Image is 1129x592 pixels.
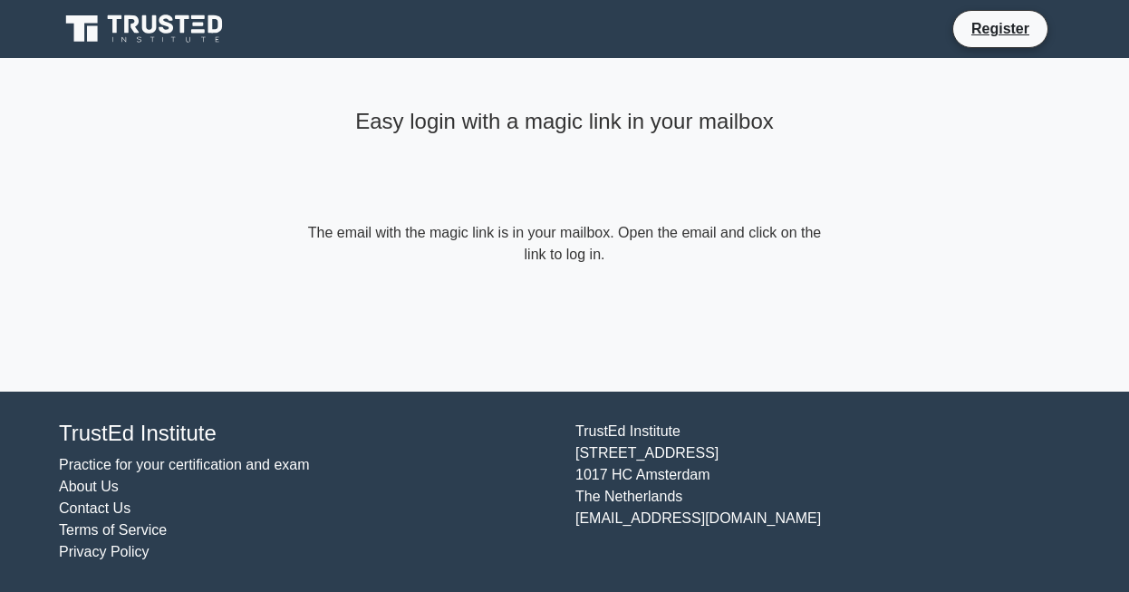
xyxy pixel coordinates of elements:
[59,500,130,516] a: Contact Us
[564,421,1081,563] div: TrustEd Institute [STREET_ADDRESS] 1017 HC Amsterdam The Netherlands [EMAIL_ADDRESS][DOMAIN_NAME]
[960,17,1040,40] a: Register
[304,222,825,266] form: The email with the magic link is in your mailbox. Open the email and click on the link to log in.
[59,479,119,494] a: About Us
[59,457,310,472] a: Practice for your certification and exam
[304,109,825,135] h4: Easy login with a magic link in your mailbox
[59,522,167,538] a: Terms of Service
[59,544,150,559] a: Privacy Policy
[59,421,554,447] h4: TrustEd Institute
